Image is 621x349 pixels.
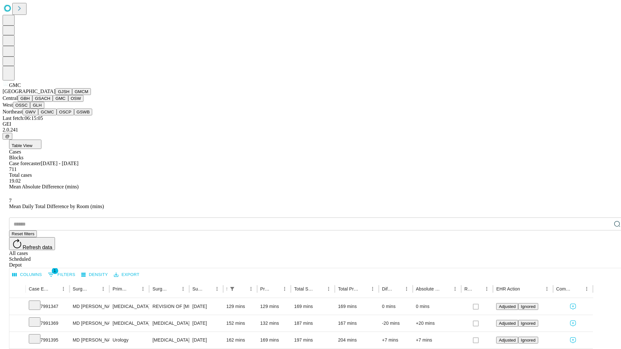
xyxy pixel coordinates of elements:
div: 204 mins [338,332,376,348]
span: Refresh data [23,245,52,250]
div: MD [PERSON_NAME] [PERSON_NAME] Md [73,332,106,348]
button: Menu [324,284,333,293]
button: Select columns [11,270,44,280]
div: Total Scheduled Duration [294,286,314,291]
div: Difference [382,286,392,291]
div: 169 mins [260,332,288,348]
button: Expand [13,335,22,346]
button: Show filters [228,284,237,293]
div: [DATE] [192,298,220,315]
span: @ [5,134,10,139]
div: 197 mins [294,332,332,348]
div: Predicted In Room Duration [260,286,271,291]
div: 2.0.241 [3,127,618,133]
div: [MEDICAL_DATA] [113,298,146,315]
button: GSWB [74,109,93,115]
button: Menu [451,284,460,293]
span: Reset filters [12,231,34,236]
div: REVISION OF [MEDICAL_DATA] SIMPLE [152,298,186,315]
button: Sort [359,284,368,293]
span: Ignored [521,338,535,343]
div: +20 mins [416,315,458,332]
span: GMC [9,82,21,88]
div: Primary Service [113,286,129,291]
div: Urology [113,332,146,348]
div: 169 mins [294,298,332,315]
div: 1 active filter [228,284,237,293]
span: Northeast [3,109,23,114]
button: Sort [203,284,212,293]
div: [DATE] [192,315,220,332]
span: Mean Daily Total Difference by Room (mins) [9,204,104,209]
div: 0 mins [416,298,458,315]
button: Menu [179,284,188,293]
button: Table View [9,140,41,149]
div: [MEDICAL_DATA] [152,315,186,332]
button: Sort [129,284,138,293]
button: Expand [13,301,22,312]
button: OSSC [13,102,30,109]
div: Surgeon Name [73,286,89,291]
button: Menu [482,284,491,293]
div: 162 mins [226,332,254,348]
span: [GEOGRAPHIC_DATA] [3,89,55,94]
div: Resolved in EHR [464,286,473,291]
span: Adjusted [499,304,516,309]
span: Table View [12,143,32,148]
div: GEI [3,121,618,127]
div: 132 mins [260,315,288,332]
button: Adjusted [496,320,518,327]
div: 167 mins [338,315,376,332]
button: Reset filters [9,230,37,237]
div: 169 mins [338,298,376,315]
div: Total Predicted Duration [338,286,358,291]
button: Menu [402,284,411,293]
div: 7991347 [29,298,66,315]
span: 7 [9,198,12,203]
button: Sort [50,284,59,293]
button: GWV [23,109,38,115]
button: GSACH [32,95,53,102]
div: EHR Action [496,286,520,291]
button: Menu [368,284,377,293]
div: +7 mins [382,332,409,348]
span: Adjusted [499,338,516,343]
button: @ [3,133,12,140]
button: Menu [542,284,551,293]
div: Comments [556,286,572,291]
button: Sort [573,284,582,293]
div: Absolute Difference [416,286,441,291]
button: Menu [280,284,289,293]
button: OSW [68,95,84,102]
div: 187 mins [294,315,332,332]
div: 129 mins [260,298,288,315]
button: GLH [30,102,44,109]
div: 7991369 [29,315,66,332]
div: -20 mins [382,315,409,332]
button: Ignored [518,337,538,344]
div: 7991395 [29,332,66,348]
button: Sort [237,284,246,293]
button: Show filters [46,270,77,280]
button: Menu [138,284,147,293]
div: [MEDICAL_DATA] [113,315,146,332]
div: MD [PERSON_NAME] [PERSON_NAME] Md [73,315,106,332]
button: Menu [59,284,68,293]
button: Menu [212,284,222,293]
span: Total cases [9,172,32,178]
button: Sort [271,284,280,293]
button: Ignored [518,303,538,310]
button: Export [112,270,141,280]
span: [DATE] - [DATE] [41,161,78,166]
span: Adjusted [499,321,516,326]
span: 1 [52,268,58,274]
span: West [3,102,13,108]
button: Density [80,270,110,280]
button: GBH [18,95,32,102]
div: 152 mins [226,315,254,332]
button: Expand [13,318,22,329]
button: Ignored [518,320,538,327]
button: Sort [441,284,451,293]
button: Sort [521,284,530,293]
button: Sort [169,284,179,293]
